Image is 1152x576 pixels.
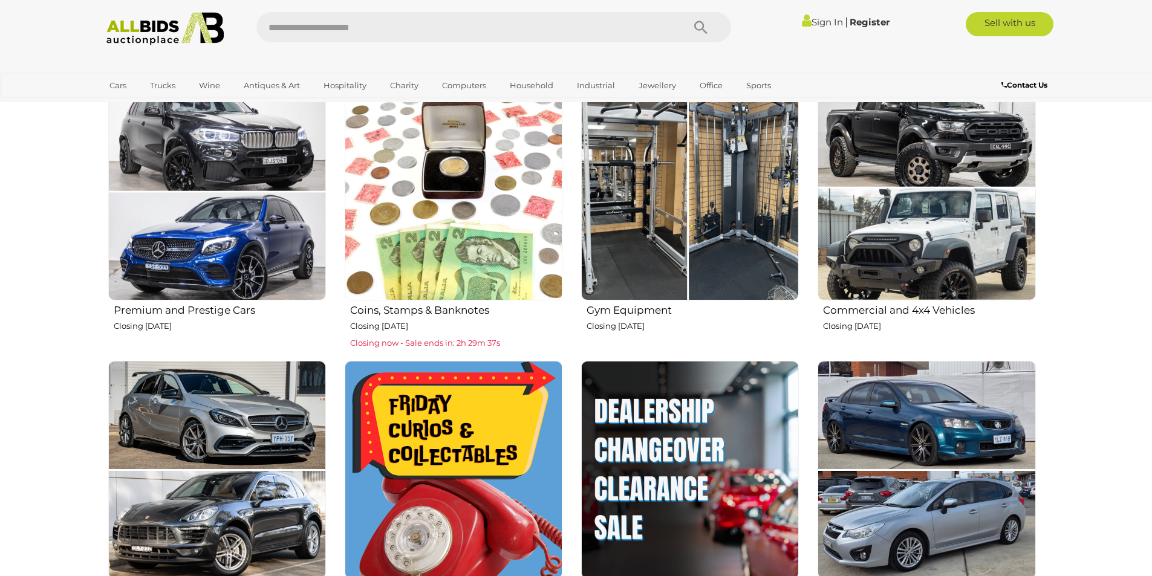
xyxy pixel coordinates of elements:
[142,76,183,95] a: Trucks
[114,302,326,316] h2: Premium and Prestige Cars
[344,82,562,351] a: Coins, Stamps & Banknotes Closing [DATE] Closing now - Sale ends in: 2h 29m 37s
[350,338,500,348] span: Closing now - Sale ends in: 2h 29m 37s
[823,319,1035,333] p: Closing [DATE]
[802,16,843,28] a: Sign In
[350,302,562,316] h2: Coins, Stamps & Banknotes
[738,76,779,95] a: Sports
[817,82,1035,351] a: Commercial and 4x4 Vehicles Closing [DATE]
[631,76,684,95] a: Jewellery
[845,15,848,28] span: |
[692,76,731,95] a: Office
[236,76,308,95] a: Antiques & Art
[382,76,426,95] a: Charity
[587,319,799,333] p: Closing [DATE]
[581,83,799,300] img: Gym Equipment
[1001,79,1050,92] a: Contact Us
[671,12,731,42] button: Search
[823,302,1035,316] h2: Commercial and 4x4 Vehicles
[581,82,799,351] a: Gym Equipment Closing [DATE]
[100,12,231,45] img: Allbids.com.au
[818,83,1035,300] img: Commercial and 4x4 Vehicles
[108,83,326,300] img: Premium and Prestige Cars
[191,76,228,95] a: Wine
[114,319,326,333] p: Closing [DATE]
[569,76,623,95] a: Industrial
[502,76,561,95] a: Household
[1001,80,1047,89] b: Contact Us
[850,16,890,28] a: Register
[434,76,494,95] a: Computers
[316,76,374,95] a: Hospitality
[966,12,1053,36] a: Sell with us
[102,95,203,115] a: [GEOGRAPHIC_DATA]
[345,83,562,300] img: Coins, Stamps & Banknotes
[587,302,799,316] h2: Gym Equipment
[108,82,326,351] a: Premium and Prestige Cars Closing [DATE]
[350,319,562,333] p: Closing [DATE]
[102,76,134,95] a: Cars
